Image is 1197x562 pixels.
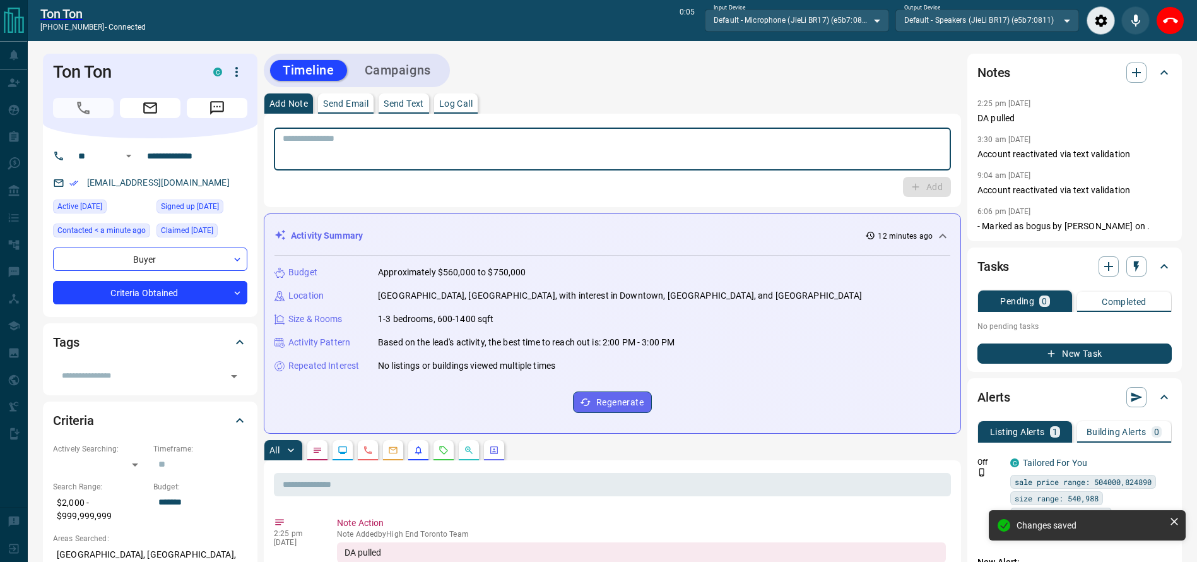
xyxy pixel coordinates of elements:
[977,63,1010,83] h2: Notes
[270,60,347,81] button: Timeline
[288,266,317,279] p: Budget
[705,9,888,31] div: Default - Microphone (JieLi BR17) (e5b7:0811)
[573,392,652,413] button: Regenerate
[53,327,247,357] div: Tags
[878,230,933,242] p: 12 minutes ago
[388,445,398,455] svg: Emails
[337,517,946,530] p: Note Action
[439,445,449,455] svg: Requests
[378,359,555,373] p: No listings or buildings viewed multiple times
[977,256,1009,277] h2: Tasks
[1000,297,1034,306] p: Pending
[53,443,147,455] p: Actively Searching:
[53,281,247,304] div: Criteria Obtained
[69,179,78,188] svg: Email Verified
[977,387,1010,407] h2: Alerts
[977,184,1172,197] p: Account reactivated via text validation
[53,248,247,271] div: Buyer
[40,6,146,21] a: Ton Ton
[53,410,94,431] h2: Criteria
[288,336,350,349] p: Activity Pattern
[489,445,499,455] svg: Agent Actions
[153,481,247,493] p: Budget:
[274,529,318,538] p: 2:25 pm
[53,493,147,527] p: $2,000 - $999,999,999
[53,481,147,493] p: Search Range:
[1121,6,1150,35] div: Mute
[977,344,1172,364] button: New Task
[680,6,695,35] p: 0:05
[1087,427,1147,436] p: Building Alerts
[977,317,1172,336] p: No pending tasks
[977,457,1003,468] p: Off
[269,446,280,455] p: All
[53,332,79,352] h2: Tags
[977,112,1172,125] p: DA pulled
[225,368,243,385] button: Open
[904,4,940,12] label: Output Device
[121,148,136,164] button: Open
[990,427,1045,436] p: Listing Alerts
[53,98,114,118] span: Call
[439,99,473,108] p: Log Call
[288,313,343,326] p: Size & Rooms
[161,224,213,237] span: Claimed [DATE]
[977,207,1031,216] p: 6:06 pm [DATE]
[1053,427,1058,436] p: 1
[53,533,247,544] p: Areas Searched:
[378,336,675,349] p: Based on the lead's activity, the best time to reach out is: 2:00 PM - 3:00 PM
[977,99,1031,108] p: 2:25 pm [DATE]
[156,200,247,217] div: Thu Dec 21 2017
[384,99,424,108] p: Send Text
[977,220,1172,233] p: - Marked as bogus by [PERSON_NAME] on .
[1023,458,1087,468] a: Tailored For You
[187,98,247,118] span: Message
[378,289,862,302] p: [GEOGRAPHIC_DATA], [GEOGRAPHIC_DATA], with interest in Downtown, [GEOGRAPHIC_DATA], and [GEOGRAPH...
[288,289,324,302] p: Location
[977,135,1031,144] p: 3:30 am [DATE]
[1015,492,1099,505] span: size range: 540,988
[977,251,1172,282] div: Tasks
[288,359,359,373] p: Repeated Interest
[213,68,222,76] div: condos.ca
[1102,297,1147,306] p: Completed
[57,200,102,213] span: Active [DATE]
[1087,6,1115,35] div: Audio Settings
[1015,475,1152,488] span: sale price range: 504000,824890
[1017,520,1164,530] div: Changes saved
[57,224,146,237] span: Contacted < a minute ago
[1010,458,1019,467] div: condos.ca
[291,229,363,242] p: Activity Summary
[464,445,474,455] svg: Opportunities
[312,445,322,455] svg: Notes
[40,21,146,33] p: [PHONE_NUMBER] -
[977,468,986,477] svg: Push Notification Only
[338,445,348,455] svg: Lead Browsing Activity
[977,382,1172,412] div: Alerts
[977,148,1172,161] p: Account reactivated via text validation
[274,538,318,547] p: [DATE]
[120,98,180,118] span: Email
[161,200,219,213] span: Signed up [DATE]
[378,266,526,279] p: Approximately $560,000 to $750,000
[156,224,247,241] div: Fri Sep 12 2025
[87,177,230,188] a: [EMAIL_ADDRESS][DOMAIN_NAME]
[1042,297,1047,306] p: 0
[895,9,1079,31] div: Default - Speakers (JieLi BR17) (e5b7:0811)
[53,200,150,217] div: Fri Sep 12 2025
[714,4,746,12] label: Input Device
[413,445,423,455] svg: Listing Alerts
[1154,427,1159,436] p: 0
[153,443,247,455] p: Timeframe:
[323,99,369,108] p: Send Email
[109,23,146,32] span: connected
[1156,6,1184,35] div: End Call
[274,224,950,248] div: Activity Summary12 minutes ago
[363,445,373,455] svg: Calls
[352,60,444,81] button: Campaigns
[53,405,247,436] div: Criteria
[53,62,194,82] h1: Ton Ton
[378,313,494,326] p: 1-3 bedrooms, 600-1400 sqft
[53,224,150,241] div: Tue Sep 16 2025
